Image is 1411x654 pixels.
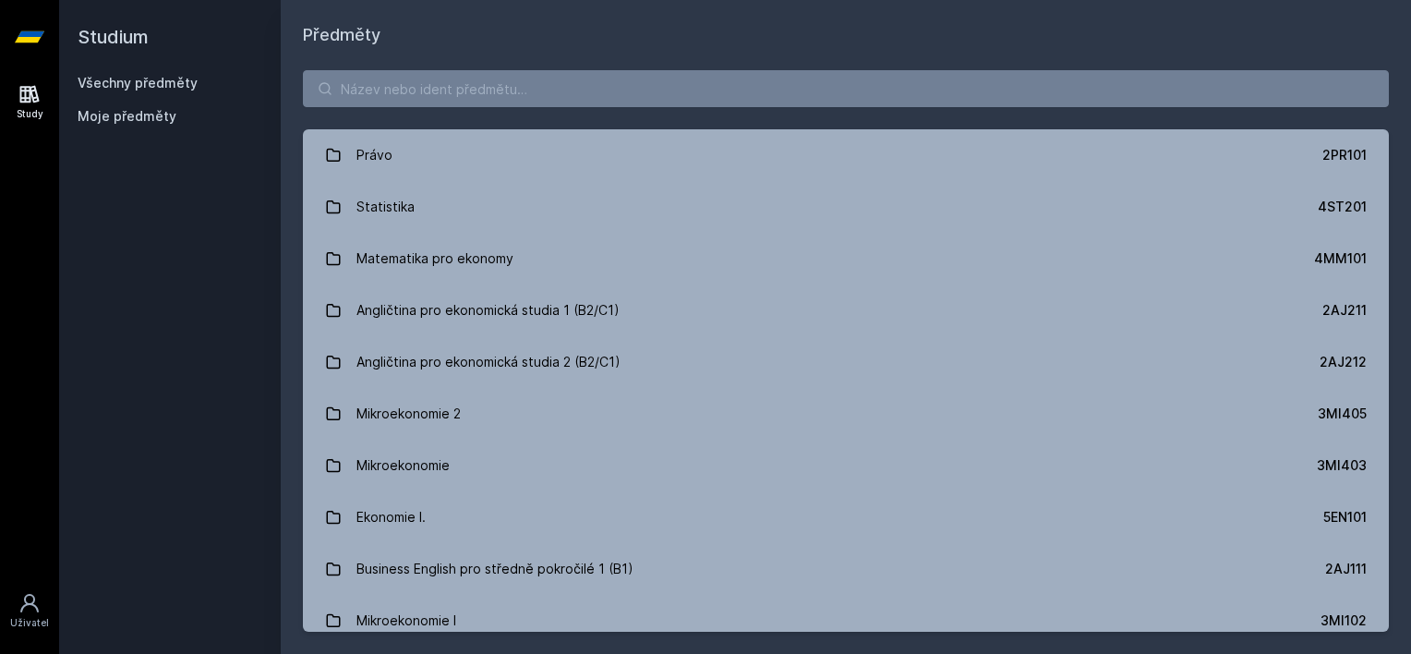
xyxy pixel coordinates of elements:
a: Mikroekonomie 3MI403 [303,440,1389,491]
div: Business English pro středně pokročilé 1 (B1) [356,551,633,587]
div: Statistika [356,188,415,225]
div: Právo [356,137,392,174]
a: Mikroekonomie I 3MI102 [303,595,1389,647]
a: Všechny předměty [78,75,198,91]
a: Statistika 4ST201 [303,181,1389,233]
div: Mikroekonomie 2 [356,395,461,432]
a: Angličtina pro ekonomická studia 1 (B2/C1) 2AJ211 [303,285,1389,336]
div: Study [17,107,43,121]
div: 2AJ111 [1325,560,1367,578]
span: Moje předměty [78,107,176,126]
input: Název nebo ident předmětu… [303,70,1389,107]
div: 5EN101 [1323,508,1367,527]
a: Mikroekonomie 2 3MI405 [303,388,1389,440]
div: Matematika pro ekonomy [356,240,513,277]
div: 2AJ212 [1320,353,1367,371]
div: 3MI405 [1318,405,1367,423]
a: Study [4,74,55,130]
div: Uživatel [10,616,49,630]
div: Mikroekonomie [356,447,450,484]
a: Business English pro středně pokročilé 1 (B1) 2AJ111 [303,543,1389,595]
a: Ekonomie I. 5EN101 [303,491,1389,543]
div: 4ST201 [1318,198,1367,216]
div: 3MI403 [1317,456,1367,475]
div: 4MM101 [1314,249,1367,268]
h1: Předměty [303,22,1389,48]
a: Právo 2PR101 [303,129,1389,181]
a: Matematika pro ekonomy 4MM101 [303,233,1389,285]
div: 2PR101 [1322,146,1367,164]
a: Uživatel [4,583,55,639]
div: 2AJ211 [1322,301,1367,320]
div: Angličtina pro ekonomická studia 1 (B2/C1) [356,292,620,329]
div: Ekonomie I. [356,499,426,536]
a: Angličtina pro ekonomická studia 2 (B2/C1) 2AJ212 [303,336,1389,388]
div: 3MI102 [1321,612,1367,630]
div: Mikroekonomie I [356,602,456,639]
div: Angličtina pro ekonomická studia 2 (B2/C1) [356,344,621,381]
